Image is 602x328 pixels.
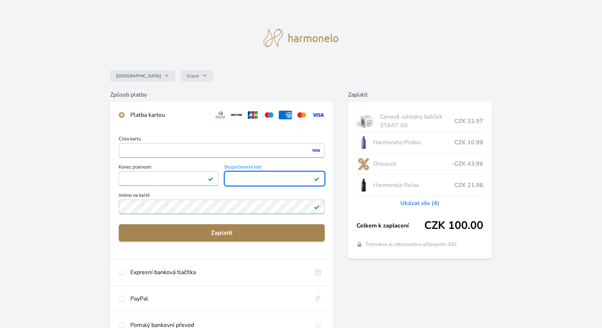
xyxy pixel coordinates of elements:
[311,268,325,277] img: onlineBanking_CZ.svg
[230,111,243,119] img: discover.svg
[262,111,276,119] img: maestro.svg
[311,147,321,154] img: visa
[119,193,325,200] span: Jméno na kartě
[357,155,370,173] img: discount-lo.png
[119,137,325,143] span: Číslo karty
[424,219,483,232] span: CZK 100.00
[119,200,325,214] input: Jméno na kartěPlatné pole
[125,229,319,237] span: Zaplatit
[357,112,377,130] img: start.jpg
[365,241,458,248] span: Transakce je zabezpečena připojením SSL
[348,90,492,99] h6: Zaplatit
[400,199,439,208] a: Ukázat vše (4)
[314,176,320,182] img: Platné pole
[187,73,199,79] span: Czech
[116,73,161,79] span: [GEOGRAPHIC_DATA]
[314,204,320,210] img: Platné pole
[122,174,216,184] iframe: Iframe pro datum vypršení platnosti
[214,111,227,119] img: diners.svg
[454,181,483,189] span: CZK 21.98
[373,159,452,168] span: Discount
[311,111,325,119] img: visa.svg
[119,224,325,242] button: Zaplatit
[380,112,454,130] span: Cenově výhodný balíček START 60
[357,133,370,152] img: CLEAN_PROBIO_se_stinem_x-lo.jpg
[373,181,454,189] span: Harmonelo Relax
[295,111,308,119] img: mc.svg
[130,111,208,119] div: Platba kartou
[130,294,306,303] div: PayPal
[224,165,325,171] span: Bezpečnostní kód
[311,294,325,303] img: paypal.svg
[357,176,370,194] img: CLEAN_RELAX_se_stinem_x-lo.jpg
[208,176,214,182] img: Platné pole
[119,165,219,171] span: Konec platnosti
[373,138,454,147] span: Harmonelo Probio
[181,70,213,82] button: Czech
[130,268,306,277] div: Expresní banková tlačítka
[452,159,483,168] span: -CZK 43.96
[246,111,260,119] img: jcb.svg
[454,138,483,147] span: CZK 10.99
[228,174,321,184] iframe: Iframe pro bezpečnostní kód
[264,29,339,47] img: logo.svg
[454,117,483,125] span: CZK 32.97
[110,90,333,99] h6: Způsob platby
[122,145,321,156] iframe: Iframe pro číslo karty
[357,221,424,230] span: Celkem k zaplacení
[279,111,292,119] img: amex.svg
[110,70,175,82] button: [GEOGRAPHIC_DATA]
